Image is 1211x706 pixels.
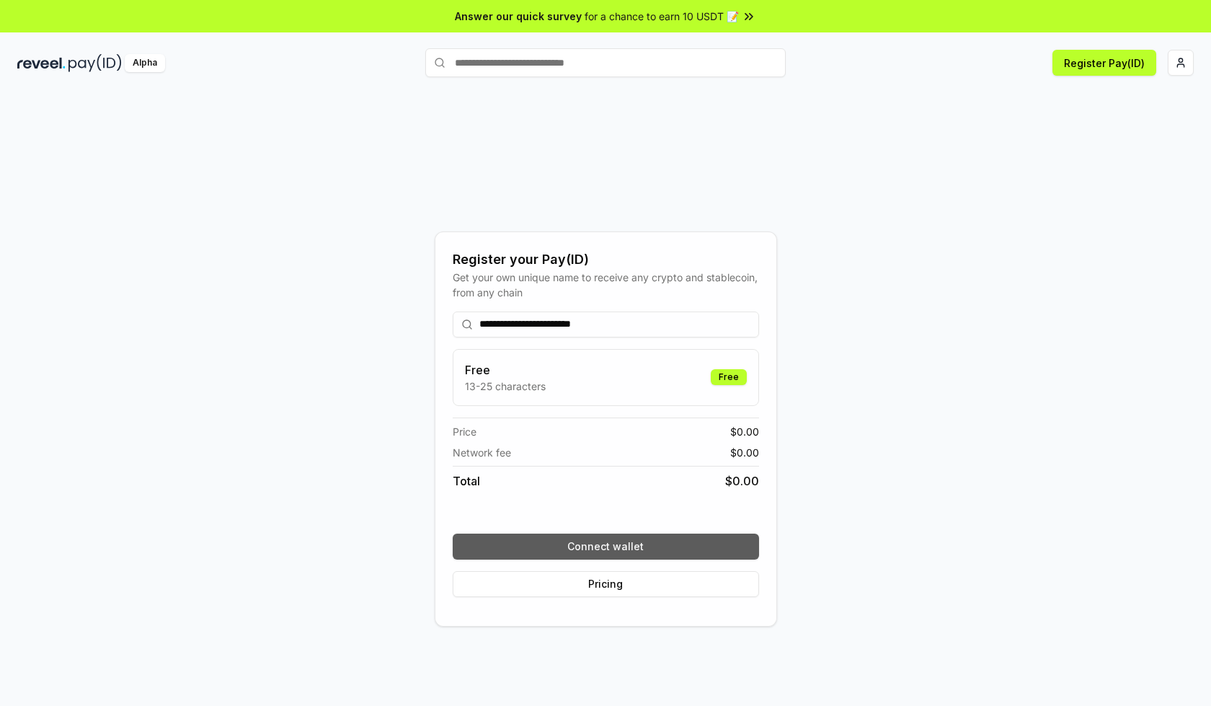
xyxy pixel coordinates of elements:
img: pay_id [68,54,122,72]
button: Pricing [453,571,759,597]
div: Get your own unique name to receive any crypto and stablecoin, from any chain [453,270,759,300]
span: for a chance to earn 10 USDT 📝 [585,9,739,24]
span: Total [453,472,480,490]
div: Free [711,369,747,385]
span: Network fee [453,445,511,460]
span: Price [453,424,476,439]
button: Connect wallet [453,534,759,560]
span: $ 0.00 [730,424,759,439]
div: Alpha [125,54,165,72]
p: 13-25 characters [465,379,546,394]
div: Register your Pay(ID) [453,250,759,270]
img: reveel_dark [17,54,66,72]
span: Answer our quick survey [455,9,582,24]
span: $ 0.00 [725,472,759,490]
span: $ 0.00 [730,445,759,460]
button: Register Pay(ID) [1052,50,1156,76]
h3: Free [465,361,546,379]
